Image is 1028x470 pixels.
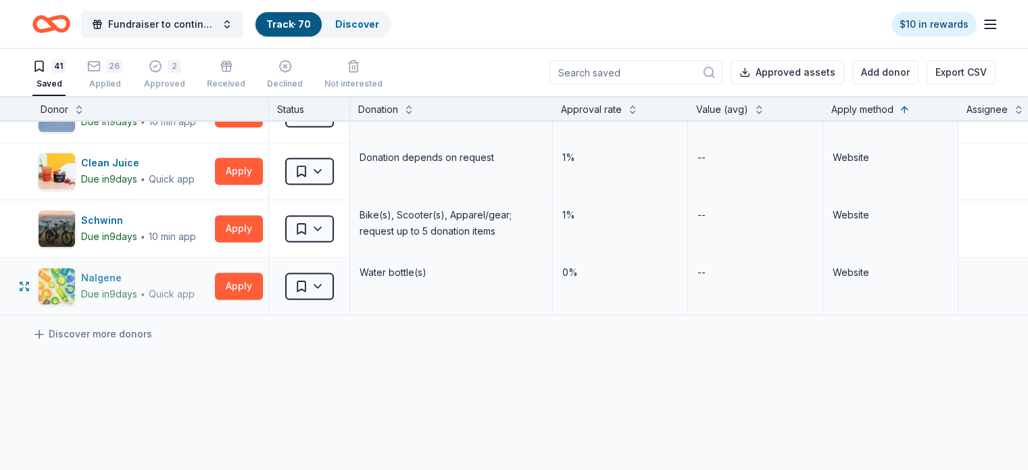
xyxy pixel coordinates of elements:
div: 10 min app [149,230,196,243]
div: Quick app [149,287,195,301]
span: ∙ [140,288,146,300]
button: 2Approved [144,54,185,96]
button: Apply [215,215,263,242]
div: Not interested [324,71,383,82]
div: Value (avg) [696,101,748,118]
div: Apply method [831,101,894,118]
div: Due in 9 days [81,286,137,302]
img: Image for Clean Juice [39,153,75,189]
a: Home [32,8,70,40]
div: Due in 9 days [81,171,137,187]
div: Donation [358,101,398,118]
span: Fundraiser to continue KIDpreneur Marketplaces [108,16,216,32]
img: Image for Nalgene [39,268,75,304]
div: -- [696,206,707,225]
div: 1% [561,206,679,225]
div: Website [833,149,948,166]
div: Due in 9 days [81,114,137,130]
div: Approved [144,78,185,89]
button: Add donor [852,60,919,85]
div: Donation depends on request [358,148,544,167]
button: Apply [215,158,263,185]
div: Applied [87,71,122,82]
div: Due in 9 days [81,229,137,245]
button: Apply [215,273,263,300]
div: 0% [561,263,679,282]
button: Fundraiser to continue KIDpreneur Marketplaces [81,11,243,38]
button: Track· 70Discover [254,11,391,38]
button: Export CSV [927,60,996,85]
button: Declined [267,54,303,96]
div: 10 min app [149,115,196,128]
a: Discover more donors [32,326,152,342]
button: Image for SchwinnSchwinnDue in9days∙10 min app [38,210,210,248]
button: Image for Clean JuiceClean JuiceDue in9days∙Quick app [38,152,210,190]
div: Donor [41,101,68,118]
button: 26Applied [87,54,122,96]
div: Saved [32,78,66,89]
div: 1% [561,148,679,167]
span: ∙ [140,116,146,127]
div: -- [696,148,707,167]
div: Received [207,78,245,89]
button: Approved assets [731,60,844,85]
div: Clean Juice [81,155,195,171]
div: Nalgene [81,270,195,286]
div: Assignee [966,101,1008,118]
div: Quick app [149,172,195,186]
button: Not interested [324,54,383,96]
div: Website [833,207,948,223]
a: Track· 70 [266,18,311,30]
a: Discover [335,18,379,30]
div: 41 [51,60,66,73]
div: -- [696,263,707,282]
button: 41Saved [32,54,66,96]
button: Received [207,54,245,96]
div: Website [833,264,948,281]
div: Status [269,96,350,120]
div: Bike(s), Scooter(s), Apparel/gear; request up to 5 donation items [358,206,544,241]
div: Water bottle(s) [358,263,544,282]
button: Image for NalgeneNalgeneDue in9days∙Quick app [38,267,210,305]
div: 2 [168,60,181,73]
div: Declined [267,78,303,89]
div: 26 [106,52,122,66]
span: ∙ [140,231,146,242]
input: Search saved [549,60,723,85]
div: Approval rate [561,101,622,118]
span: ∙ [140,173,146,185]
a: $10 in rewards [891,12,977,37]
img: Image for Schwinn [39,210,75,247]
div: Schwinn [81,212,196,229]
